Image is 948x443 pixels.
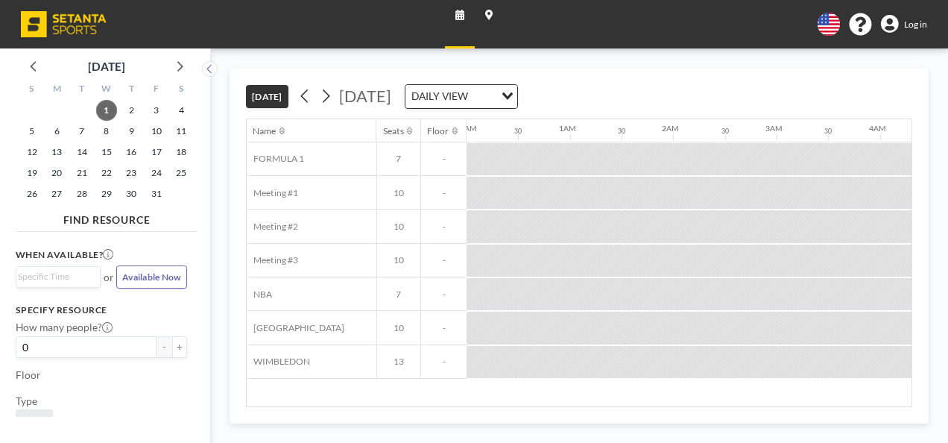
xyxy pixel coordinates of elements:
[171,142,192,163] span: Saturday, October 18, 2025
[377,221,421,232] span: 10
[146,183,167,204] span: Friday, October 31, 2025
[121,100,142,121] span: Thursday, October 2, 2025
[421,254,467,266] span: -
[88,56,125,77] div: [DATE]
[247,221,298,232] span: Meeting #2
[904,19,927,30] span: Log in
[662,124,679,133] div: 2AM
[16,208,197,226] h4: FIND RESOURCE
[881,15,927,33] a: Log in
[408,88,470,105] span: DAILY VIEW
[421,187,467,198] span: -
[72,142,92,163] span: Tuesday, October 14, 2025
[377,153,421,164] span: 7
[377,356,421,367] span: 13
[869,124,886,133] div: 4AM
[22,121,42,142] span: Sunday, October 5, 2025
[116,266,187,289] button: Available Now
[72,183,92,204] span: Tuesday, October 28, 2025
[383,125,404,136] div: Seats
[421,289,467,300] span: -
[22,163,42,183] span: Sunday, October 19, 2025
[247,289,272,300] span: NBA
[21,11,107,37] img: organization-logo
[21,415,48,427] span: Room
[96,163,117,183] span: Wednesday, October 22, 2025
[16,304,188,315] h3: Specify resource
[339,87,391,106] span: [DATE]
[169,81,194,100] div: S
[46,163,67,183] span: Monday, October 20, 2025
[377,254,421,266] span: 10
[824,128,832,136] div: 30
[171,100,192,121] span: Saturday, October 4, 2025
[253,125,276,136] div: Name
[157,336,172,358] button: -
[22,142,42,163] span: Sunday, October 12, 2025
[721,128,729,136] div: 30
[421,356,467,367] span: -
[472,88,493,105] input: Search for option
[144,81,168,100] div: F
[46,142,67,163] span: Monday, October 13, 2025
[514,128,522,136] div: 30
[421,153,467,164] span: -
[405,85,517,108] div: Search for option
[146,163,167,183] span: Friday, October 24, 2025
[44,81,69,100] div: M
[247,322,344,333] span: [GEOGRAPHIC_DATA]
[121,142,142,163] span: Thursday, October 16, 2025
[72,163,92,183] span: Tuesday, October 21, 2025
[421,322,467,333] span: -
[146,121,167,142] span: Friday, October 10, 2025
[246,85,288,108] button: [DATE]
[96,142,117,163] span: Wednesday, October 15, 2025
[72,121,92,142] span: Tuesday, October 7, 2025
[377,187,421,198] span: 10
[16,267,101,287] div: Search for option
[121,121,142,142] span: Thursday, October 9, 2025
[96,121,117,142] span: Wednesday, October 8, 2025
[559,124,576,133] div: 1AM
[247,254,298,266] span: Meeting #3
[172,336,188,358] button: +
[247,187,298,198] span: Meeting #1
[247,356,310,367] span: WIMBLEDON
[146,100,167,121] span: Friday, October 3, 2025
[421,221,467,232] span: -
[121,163,142,183] span: Thursday, October 23, 2025
[247,153,304,164] span: FORMULA 1
[22,183,42,204] span: Sunday, October 26, 2025
[121,183,142,204] span: Thursday, October 30, 2025
[377,322,421,333] span: 10
[146,142,167,163] span: Friday, October 17, 2025
[618,128,625,136] div: 30
[427,125,449,136] div: Floor
[377,289,421,300] span: 7
[16,395,37,407] label: Type
[16,321,113,333] label: How many people?
[18,270,92,284] input: Search for option
[69,81,94,100] div: T
[119,81,144,100] div: T
[171,163,192,183] span: Saturday, October 25, 2025
[16,368,41,381] label: Floor
[96,183,117,204] span: Wednesday, October 29, 2025
[46,183,67,204] span: Monday, October 27, 2025
[171,121,192,142] span: Saturday, October 11, 2025
[122,271,181,283] span: Available Now
[94,81,118,100] div: W
[96,100,117,121] span: Wednesday, October 1, 2025
[46,121,67,142] span: Monday, October 6, 2025
[19,81,44,100] div: S
[765,124,783,133] div: 3AM
[104,271,114,283] span: or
